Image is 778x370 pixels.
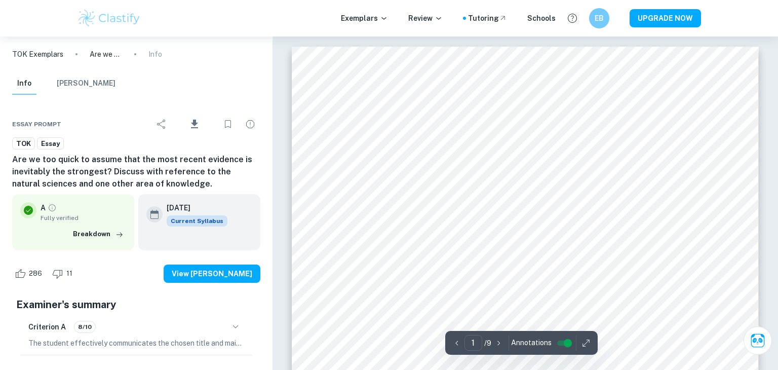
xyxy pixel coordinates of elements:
[50,266,78,282] div: Dislike
[48,203,57,212] a: Grade fully verified
[240,114,260,134] div: Report issue
[511,338,552,348] span: Annotations
[167,202,219,213] h6: [DATE]
[12,137,35,150] a: TOK
[484,338,491,349] p: / 9
[70,227,126,242] button: Breakdown
[167,215,227,227] span: Current Syllabus
[16,297,256,312] h5: Examiner's summary
[12,266,48,282] div: Like
[57,72,115,95] button: [PERSON_NAME]
[12,120,61,129] span: Essay prompt
[744,326,772,355] button: Ask Clai
[594,13,605,24] h6: EB
[164,265,260,283] button: View [PERSON_NAME]
[564,10,581,27] button: Help and Feedback
[61,269,78,279] span: 11
[527,13,556,24] a: Schools
[41,213,126,223] span: Fully verified
[148,49,162,60] p: Info
[12,72,36,95] button: Info
[12,154,260,190] h6: Are we too quick to assume that the most recent evidence is inevitably the strongest? Discuss wit...
[37,139,63,149] span: Essay
[151,114,172,134] div: Share
[408,13,443,24] p: Review
[37,137,64,150] a: Essay
[28,321,66,332] h6: Criterion A
[74,322,95,331] span: 8/10
[28,338,244,349] p: The student effectively communicates the chosen title and maintains a sustained focus on it throu...
[12,49,63,60] a: TOK Exemplars
[218,114,238,134] div: Bookmark
[13,139,34,149] span: TOK
[630,9,701,27] button: UPGRADE NOW
[589,8,609,28] button: EB
[174,111,216,137] div: Download
[468,13,507,24] a: Tutoring
[77,8,141,28] img: Clastify logo
[23,269,48,279] span: 286
[167,215,227,227] div: This exemplar is based on the current syllabus. Feel free to refer to it for inspiration/ideas wh...
[41,202,46,213] p: A
[90,49,122,60] p: Are we too quick to assume that the most recent evidence is inevitably the strongest? Discuss wit...
[341,13,388,24] p: Exemplars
